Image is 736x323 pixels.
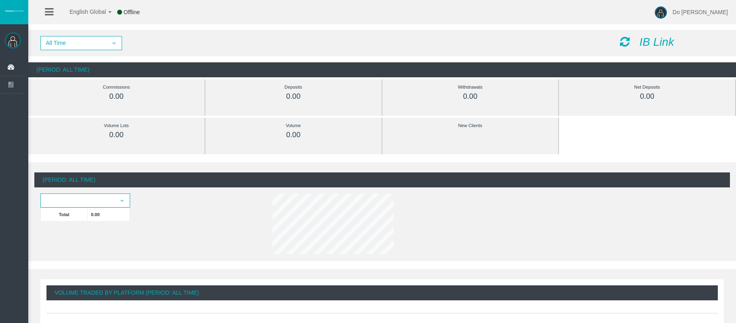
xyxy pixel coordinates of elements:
[46,285,718,300] div: Volume Traded By Platform (Period: All Time)
[46,130,186,140] div: 0.00
[401,83,540,92] div: Withdrawals
[620,36,630,47] i: Reload Dashboard
[34,172,730,187] div: (Period: All Time)
[46,83,186,92] div: Commissions
[4,9,24,13] img: logo.svg
[46,92,186,101] div: 0.00
[119,198,125,204] span: select
[224,121,363,130] div: Volume
[673,9,728,15] span: Do [PERSON_NAME]
[639,36,674,48] i: IB Link
[28,62,736,77] div: (Period: All Time)
[59,8,106,15] span: English Global
[577,92,717,101] div: 0.00
[224,92,363,101] div: 0.00
[41,208,88,221] td: Total
[224,130,363,140] div: 0.00
[655,6,667,19] img: user-image
[88,208,130,221] td: 0.00
[224,83,363,92] div: Deposits
[401,121,540,130] div: New Clients
[41,37,107,49] span: All Time
[401,92,540,101] div: 0.00
[124,9,140,15] span: Offline
[577,83,717,92] div: Net Deposits
[46,121,186,130] div: Volume Lots
[111,40,117,47] span: select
